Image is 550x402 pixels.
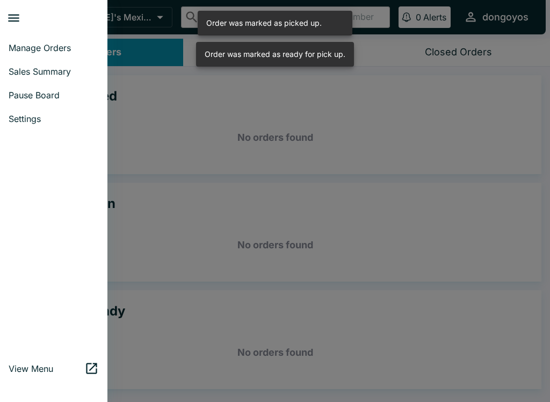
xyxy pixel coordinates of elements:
span: View Menu [9,363,84,374]
div: Order was marked as picked up. [206,14,322,32]
span: Sales Summary [9,66,99,77]
span: Manage Orders [9,42,99,53]
span: Pause Board [9,90,99,101]
div: Order was marked as ready for pick up. [205,45,345,63]
span: Settings [9,113,99,124]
